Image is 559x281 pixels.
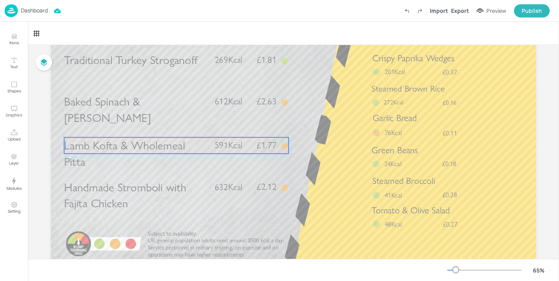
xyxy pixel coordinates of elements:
span: Steamed Broccoli [372,175,436,186]
span: 201Kcal [385,68,405,76]
div: 65 % [529,266,548,274]
div: Export [451,7,469,15]
span: 48Kcal [385,220,402,229]
span: £0.11 [443,130,457,136]
div: Import [430,7,448,15]
span: £0.27 [443,221,457,228]
span: £2.63 [257,97,276,106]
span: Traditional Turkey Stroganoff [64,53,197,67]
label: Redo (Ctrl + Y) [413,4,427,17]
p: Dashboard [21,8,48,13]
span: 24Kcal [384,160,401,168]
div: Publish [522,7,542,15]
span: 272Kcal [384,99,403,106]
span: Steamed Brown Rice [372,83,444,94]
span: Green Beans [372,145,418,156]
span: £1.81 [257,56,276,64]
span: 41Kcal [385,191,402,199]
label: Undo (Ctrl + Z) [400,4,413,17]
span: Baked Spinach & [PERSON_NAME] [64,94,151,125]
span: Handmade Stromboli with Fajita Chicken [64,180,186,210]
span: 269Kcal [215,55,243,65]
img: logo-86c26b7e.jpg [5,4,18,17]
span: £0.28 [443,192,457,198]
span: £2.12 [257,182,276,191]
span: Crispy Paprika Wedges [372,53,455,64]
span: Lamb Kofta & Wholemeal Pitta [64,139,185,169]
span: Tomato & Olive Salad [372,205,450,216]
span: £0.37 [443,69,457,75]
button: Publish [514,4,550,17]
span: 591Kcal [215,140,243,151]
span: £0.16 [443,99,457,106]
span: Garlic Bread [373,113,417,123]
span: £1.77 [257,141,276,150]
div: Preview [486,7,506,15]
button: Preview [472,5,511,17]
span: 632Kcal [215,182,243,192]
span: 612Kcal [215,96,243,107]
span: £0.18 [442,160,457,167]
span: 76Kcal [385,129,402,137]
